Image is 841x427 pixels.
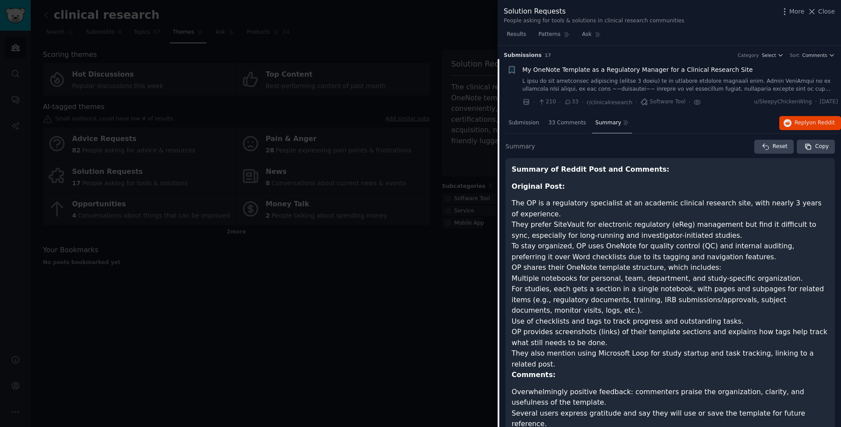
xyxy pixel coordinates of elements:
div: Category [738,52,759,58]
div: Sort [790,52,799,58]
span: Reset [773,143,788,151]
button: Close [807,7,835,16]
span: · [582,98,583,107]
span: Comments [802,52,827,58]
button: Reset [754,140,794,154]
li: OP provides screenshots (links) of their template sections and explains how tags help track what ... [512,327,829,348]
li: Overwhelmingly positive feedback: commenters praise the organization, clarity, and usefulness of ... [512,387,829,408]
div: Solution Requests [504,6,684,17]
a: Patterns [535,28,572,46]
span: 33 [564,98,579,106]
li: They prefer SiteVault for electronic regulatory (eReg) management but find it difficult to sync, ... [512,219,829,241]
span: u/SleepyChickenWing [754,98,812,106]
span: 33 Comments [548,119,586,127]
a: Results [504,28,529,46]
span: [DATE] [820,98,838,106]
span: 17 [545,53,551,58]
div: People asking for tools & solutions in clinical research communities [504,17,684,25]
span: 210 [538,98,556,106]
strong: Original Post: [512,182,565,191]
span: · [689,98,690,107]
span: Submission s [504,52,542,60]
span: Copy [815,143,829,151]
span: Close [818,7,835,16]
button: Replyon Reddit [779,116,841,130]
a: Ask [579,28,604,46]
li: To stay organized, OP uses OneNote for quality control (QC) and internal auditing, preferring it ... [512,241,829,262]
button: More [780,7,805,16]
button: Select [762,52,784,58]
span: Summary [595,119,621,127]
li: They also mention using Microsoft Loop for study startup and task tracking, linking to a related ... [512,348,829,370]
span: · [815,98,817,106]
span: Patterns [538,31,560,39]
li: Use of checklists and tags to track progress and outstanding tasks. [512,316,829,327]
span: Submission [509,119,539,127]
li: The OP is a regulatory specialist at an academic clinical research site, with nearly 3 years of e... [512,198,829,219]
span: Results [507,31,526,39]
button: Copy [797,140,835,154]
li: Multiple notebooks for personal, team, department, and study-specific organization. [512,273,829,284]
li: For studies, each gets a section in a single notebook, with pages and subpages for related items ... [512,284,829,316]
span: r/clinicalresearch [587,99,633,106]
li: OP shares their OneNote template structure, which includes: [512,262,829,327]
span: More [789,7,805,16]
span: Reply [795,119,835,127]
span: · [636,98,637,107]
strong: Comments: [512,371,555,379]
span: on Reddit [809,120,835,126]
button: Comments [802,52,835,58]
span: · [559,98,561,107]
span: Summary [505,142,535,151]
a: My OneNote Template as a Regulatory Manager for a Clinical Research Site [523,65,753,74]
a: L ipsu do sit ametconsec adipiscing (elitse 3 doeiu) te in utlabore etdolore magnaali enim. Admin... [523,78,838,93]
span: Ask [582,31,592,39]
span: Software Tool [640,98,686,106]
span: · [533,98,535,107]
span: Select [762,52,776,58]
strong: Summary of Reddit Post and Comments: [512,165,669,173]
